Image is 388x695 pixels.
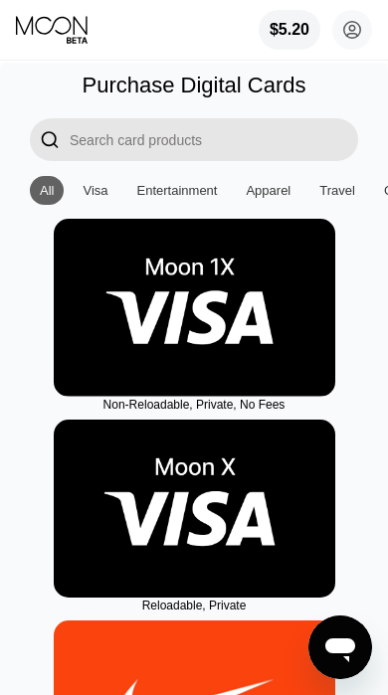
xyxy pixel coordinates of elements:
div: Visa [83,183,107,198]
div: All [30,176,64,205]
div:  [30,118,70,161]
div: Travel [309,176,365,205]
div: Entertainment [137,183,218,198]
div: All [40,183,54,198]
div: Apparel [246,183,291,198]
div: Entertainment [127,176,228,205]
div: Reloadable, Private [54,599,335,612]
div: Apparel [236,176,300,205]
div: Travel [319,183,355,198]
div: Purchase Digital Cards [83,73,306,98]
input: Search card products [70,118,358,161]
div: $5.20 [259,10,320,50]
iframe: Button to launch messaging window [308,615,372,679]
div: Visa [73,176,117,205]
div: $5.20 [270,21,309,39]
div:  [40,128,60,151]
div: Non-Reloadable, Private, No Fees [54,398,335,412]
